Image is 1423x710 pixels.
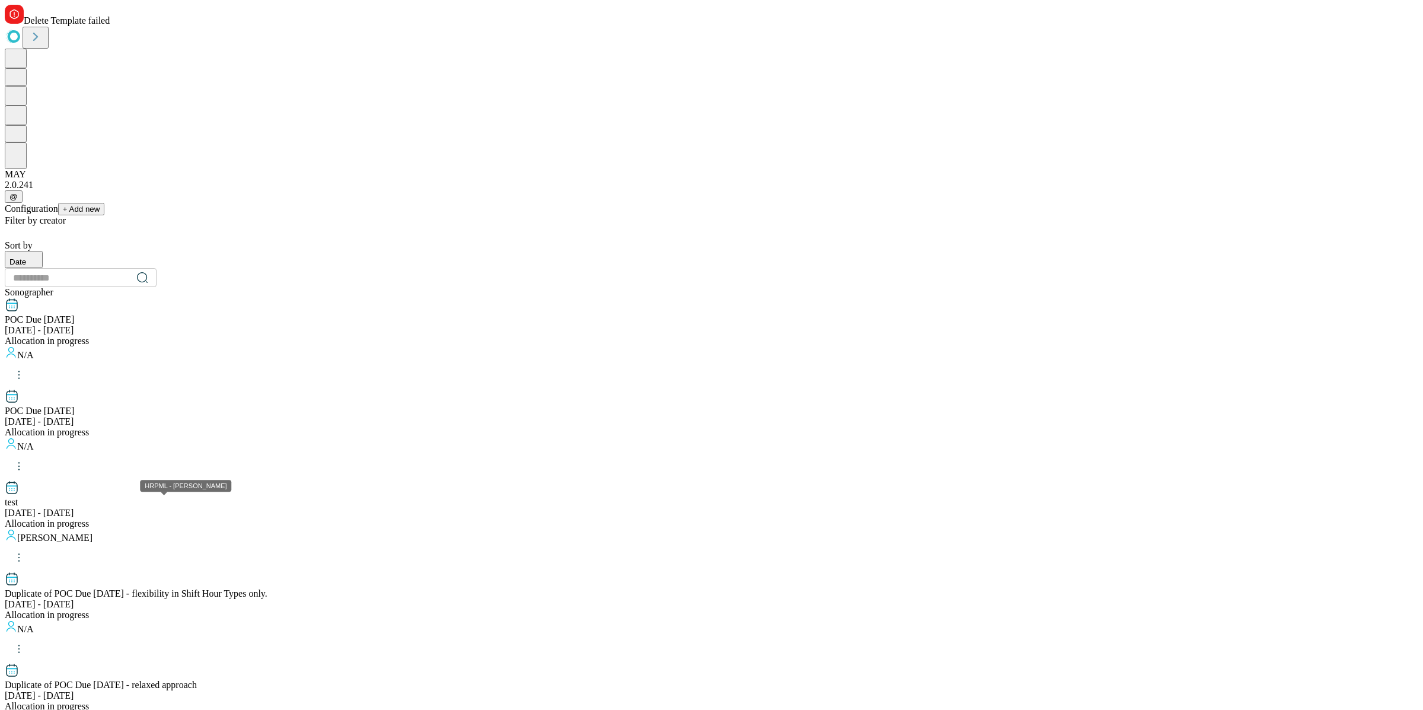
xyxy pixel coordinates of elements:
div: [DATE] - [DATE] [5,508,1418,518]
span: + Add new [63,205,100,214]
div: [DATE] - [DATE] [5,690,1418,701]
span: @ [9,192,18,201]
span: Sort by [5,240,33,250]
button: kebab-menu [5,635,33,663]
div: [DATE] - [DATE] [5,325,1418,336]
span: Delete Template failed [24,15,110,26]
div: 2.0.241 [5,180,1418,190]
div: Allocation in progress [5,610,1418,620]
div: [DATE] - [DATE] [5,416,1418,427]
div: Sonographer [5,287,1418,298]
span: Filter by creator [5,215,66,225]
button: kebab-menu [5,452,33,480]
div: POC Due Dec 30 [5,314,1418,325]
span: N/A [17,624,34,634]
span: N/A [17,350,34,360]
button: Date [5,251,43,268]
div: Allocation in progress [5,518,1418,529]
div: MAY [5,169,1418,180]
button: @ [5,190,23,203]
span: N/A [17,441,34,451]
div: Duplicate of POC Due March 13 - relaxed approach [5,680,1418,690]
button: + Add new [58,203,105,215]
div: POC Due Feb 27 [5,406,1418,416]
div: Allocation in progress [5,427,1418,438]
button: kebab-menu [5,543,33,572]
span: Date [9,257,26,266]
div: Allocation in progress [5,336,1418,346]
span: Configuration [5,203,58,214]
div: [DATE] - [DATE] [5,599,1418,610]
div: HRPML - [PERSON_NAME] [140,480,231,492]
button: kebab-menu [5,361,33,389]
div: Duplicate of POC Due March 13 - flexibility in Shift Hour Types only. [5,588,1418,599]
div: test [5,497,1418,508]
span: [PERSON_NAME] [17,533,92,543]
